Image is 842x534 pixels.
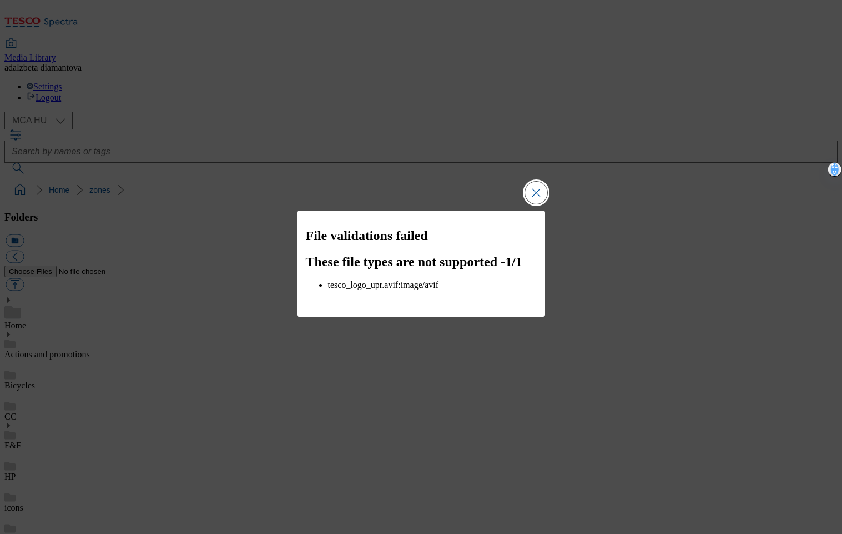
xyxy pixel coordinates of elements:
div: Modal [297,211,546,317]
span: tesco_logo_upr.avif [328,280,399,290]
h2: These file types are not supported - 1 / 1 [306,254,537,270]
h2: File validations failed [306,228,537,243]
li: : [328,280,537,290]
button: Close Modal [525,182,547,204]
span: image/avif [401,280,438,290]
